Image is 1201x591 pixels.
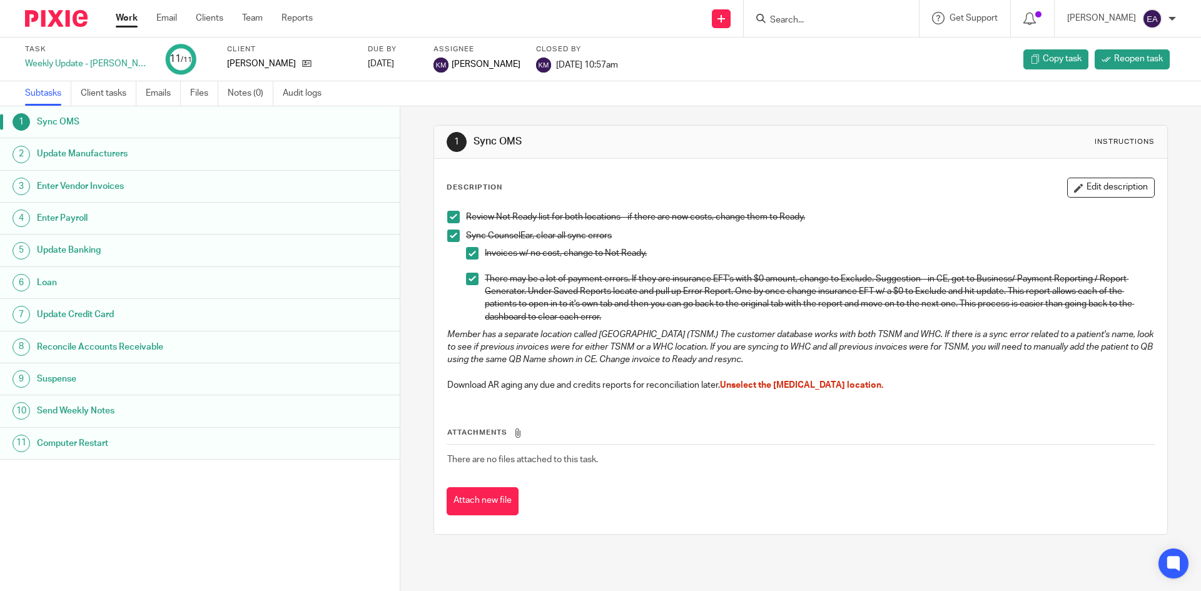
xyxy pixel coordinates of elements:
[1067,12,1136,24] p: [PERSON_NAME]
[81,81,136,106] a: Client tasks
[181,56,192,63] small: /11
[13,338,30,356] div: 8
[769,15,881,26] input: Search
[1114,53,1163,65] span: Reopen task
[447,183,502,193] p: Description
[1023,49,1088,69] a: Copy task
[37,177,271,196] h1: Enter Vendor Invoices
[156,12,177,24] a: Email
[227,58,296,70] p: [PERSON_NAME]
[950,14,998,23] span: Get Support
[37,305,271,324] h1: Update Credit Card
[13,146,30,163] div: 2
[37,402,271,420] h1: Send Weekly Notes
[13,113,30,131] div: 1
[556,60,618,69] span: [DATE] 10:57am
[1067,178,1155,198] button: Edit description
[116,12,138,24] a: Work
[37,273,271,292] h1: Loan
[227,44,352,54] label: Client
[13,178,30,195] div: 3
[37,144,271,163] h1: Update Manufacturers
[447,330,1155,365] em: Member has a separate location called [GEOGRAPHIC_DATA] (TSNM.) The customer database works with ...
[13,274,30,291] div: 6
[13,402,30,420] div: 10
[1043,53,1082,65] span: Copy task
[536,58,551,73] img: svg%3E
[447,487,519,515] button: Attach new file
[368,58,418,70] div: [DATE]
[13,435,30,452] div: 11
[37,241,271,260] h1: Update Banking
[37,370,271,388] h1: Suspense
[13,370,30,388] div: 9
[1095,49,1170,69] a: Reopen task
[447,379,1153,391] p: Download AR aging any due and credits reports for reconciliation later.
[196,12,223,24] a: Clients
[447,455,598,464] span: There are no files attached to this task.
[37,434,271,453] h1: Computer Restart
[433,58,448,73] img: svg%3E
[536,44,618,54] label: Closed by
[13,242,30,260] div: 5
[474,135,828,148] h1: Sync OMS
[13,306,30,323] div: 7
[466,230,1153,242] p: Sync CounselEar, clear all sync errors
[37,209,271,228] h1: Enter Payroll
[447,132,467,152] div: 1
[720,381,883,390] span: Unselect the [MEDICAL_DATA] location.
[170,52,192,66] div: 11
[25,81,71,106] a: Subtasks
[13,210,30,227] div: 4
[281,12,313,24] a: Reports
[485,273,1153,323] p: There may be a lot of payment errors. If they are insurance EFT's with $0 amount, change to Exclu...
[37,113,271,131] h1: Sync OMS
[485,247,1153,260] p: Invoices w/ no cost, change to Not Ready.
[25,10,88,27] img: Pixie
[242,12,263,24] a: Team
[447,429,507,436] span: Attachments
[25,44,150,54] label: Task
[146,81,181,106] a: Emails
[190,81,218,106] a: Files
[368,44,418,54] label: Due by
[1142,9,1162,29] img: svg%3E
[37,338,271,356] h1: Reconcile Accounts Receivable
[25,58,150,70] div: Weekly Update - [PERSON_NAME]
[433,44,520,54] label: Assignee
[466,211,1153,223] p: Review Not Ready list for both locations - if there are now costs, change them to Ready.
[1095,137,1155,147] div: Instructions
[452,58,520,71] span: [PERSON_NAME]
[283,81,331,106] a: Audit logs
[228,81,273,106] a: Notes (0)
